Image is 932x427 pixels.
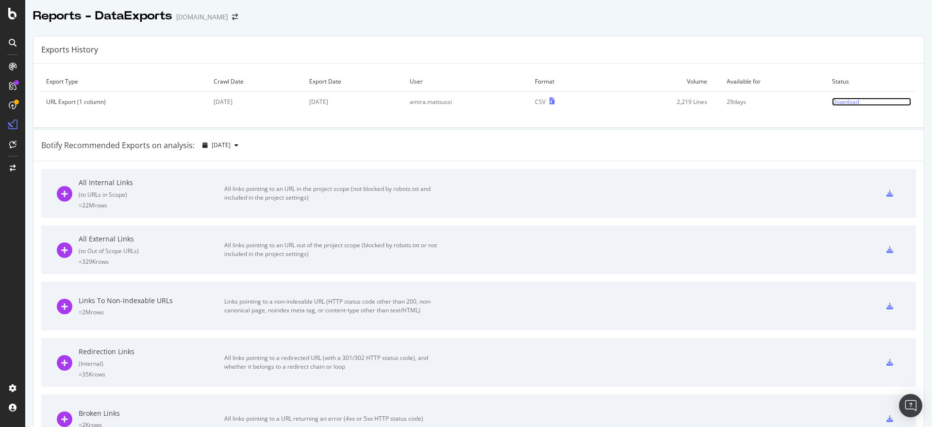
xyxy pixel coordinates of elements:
div: csv-export [886,415,893,422]
div: Redirection Links [79,347,224,357]
td: [DATE] [304,92,405,112]
div: Open Intercom Messenger [899,394,922,417]
div: ( to URLs in Scope ) [79,190,224,199]
div: Botify Recommended Exports on analysis: [41,140,195,151]
div: All links pointing to a URL returning an error (4xx or 5xx HTTP status code) [224,414,443,423]
td: [DATE] [209,92,305,112]
span: 2025 Oct. 13th [212,141,231,149]
div: = 22M rows [79,201,224,209]
td: Available for [722,71,827,92]
div: CSV [535,98,546,106]
div: Broken Links [79,409,224,418]
div: = 2M rows [79,308,224,316]
td: User [405,71,530,92]
td: Status [827,71,916,92]
td: amira.matoussi [405,92,530,112]
div: All External Links [79,234,224,244]
div: URL Export (1 column) [46,98,204,106]
div: = 329K rows [79,257,224,266]
div: All links pointing to an URL out of the project scope (blocked by robots.txt or not included in t... [224,241,443,258]
div: = 35K rows [79,370,224,378]
div: arrow-right-arrow-left [232,14,238,20]
div: csv-export [886,359,893,366]
div: Links To Non-Indexable URLs [79,296,224,306]
div: ( Internal ) [79,359,224,368]
a: Download [832,98,911,106]
div: Links pointing to a non-indexable URL (HTTP status code other than 200, non-canonical page, noind... [224,297,443,315]
div: csv-export [886,303,893,309]
div: Download [832,98,859,106]
div: Exports History [41,44,98,55]
div: All Internal Links [79,178,224,188]
td: 2,219 Lines [601,92,722,112]
td: Volume [601,71,722,92]
td: Format [530,71,601,92]
td: Crawl Date [209,71,305,92]
div: [DOMAIN_NAME] [176,12,228,22]
div: csv-export [886,246,893,253]
div: All links pointing to an URL in the project scope (not blocked by robots.txt and included in the ... [224,185,443,202]
div: Reports - DataExports [33,8,172,24]
div: All links pointing to a redirected URL (with a 301/302 HTTP status code), and whether it belongs ... [224,354,443,371]
div: ( to Out of Scope URLs ) [79,247,224,255]
td: 29 days [722,92,827,112]
td: Export Date [304,71,405,92]
div: csv-export [886,190,893,197]
td: Export Type [41,71,209,92]
button: [DATE] [199,137,242,153]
